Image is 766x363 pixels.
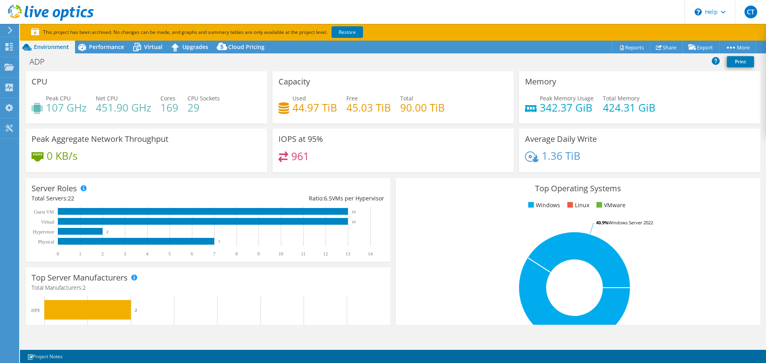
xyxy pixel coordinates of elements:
[79,251,81,257] text: 1
[32,273,128,282] h3: Top Server Manufacturers
[47,151,77,160] h4: 0 KB/s
[727,56,754,67] a: Print
[124,251,126,257] text: 3
[346,94,358,102] span: Free
[525,135,597,143] h3: Average Daily Write
[31,308,40,313] text: HPE
[291,152,309,161] h4: 961
[594,201,626,210] li: VMware
[34,43,69,51] span: Environment
[695,8,702,16] svg: \n
[540,103,594,112] h4: 342.37 GiB
[542,151,580,160] h4: 1.36 TiB
[352,210,356,214] text: 13
[22,351,68,361] a: Project Notes
[46,103,87,112] h4: 107 GHz
[101,251,104,257] text: 2
[160,103,178,112] h4: 169
[57,251,59,257] text: 0
[682,41,719,53] a: Export
[650,41,683,53] a: Share
[565,201,589,210] li: Linux
[292,103,337,112] h4: 44.97 TiB
[603,103,655,112] h4: 424.31 GiB
[218,240,220,244] text: 7
[744,6,757,18] span: CT
[188,103,220,112] h4: 29
[213,251,215,257] text: 7
[608,220,653,226] tspan: Windows Server 2022
[135,308,137,312] text: 2
[719,41,756,53] a: More
[38,239,54,245] text: Physical
[34,209,54,215] text: Guest VM
[32,194,208,203] div: Total Servers:
[352,220,356,224] text: 13
[345,251,350,257] text: 13
[402,184,754,193] h3: Top Operating Systems
[191,251,193,257] text: 6
[46,94,71,102] span: Peak CPU
[603,94,640,102] span: Total Memory
[292,94,306,102] span: Used
[332,26,363,38] a: Restore
[323,251,328,257] text: 12
[32,77,47,86] h3: CPU
[32,283,384,292] h4: Total Manufacturers:
[107,230,109,234] text: 2
[526,201,560,210] li: Windows
[182,43,208,51] span: Upgrades
[83,284,86,291] span: 2
[188,94,220,102] span: CPU Sockets
[208,194,384,203] div: Ratio: VMs per Hypervisor
[168,251,171,257] text: 5
[146,251,148,257] text: 4
[26,57,57,66] h1: ADP
[68,194,74,202] span: 22
[400,94,413,102] span: Total
[278,77,310,86] h3: Capacity
[89,43,124,51] span: Performance
[612,41,650,53] a: Reports
[525,77,556,86] h3: Memory
[278,251,283,257] text: 10
[96,103,151,112] h4: 451.90 GHz
[346,103,391,112] h4: 45.03 TiB
[235,251,238,257] text: 8
[257,251,260,257] text: 9
[41,219,55,225] text: Virtual
[144,43,162,51] span: Virtual
[96,94,118,102] span: Net CPU
[31,28,422,37] p: This project has been archived. No changes can be made, and graphs and summary tables are only av...
[368,251,373,257] text: 14
[32,184,77,193] h3: Server Roles
[400,103,445,112] h4: 90.00 TiB
[596,220,608,226] tspan: 40.9%
[278,135,323,143] h3: IOPS at 95%
[301,251,306,257] text: 11
[160,94,176,102] span: Cores
[228,43,265,51] span: Cloud Pricing
[33,229,54,235] text: Hypervisor
[540,94,594,102] span: Peak Memory Usage
[324,194,332,202] span: 6.5
[32,135,168,143] h3: Peak Aggregate Network Throughput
